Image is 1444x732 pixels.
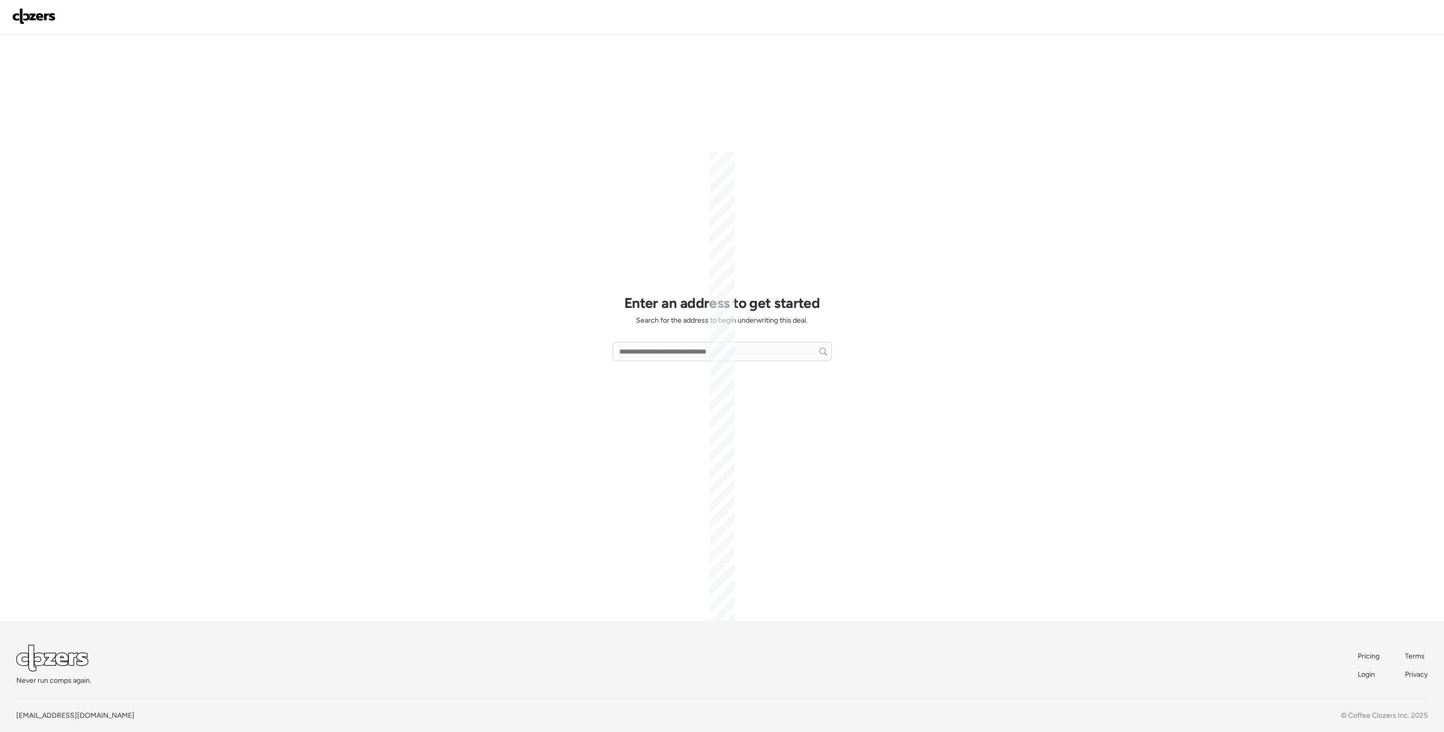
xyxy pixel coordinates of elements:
a: Privacy [1405,670,1428,680]
img: Logo [12,8,56,24]
img: Logo Light [16,645,88,672]
a: Pricing [1358,651,1381,661]
a: [EMAIL_ADDRESS][DOMAIN_NAME] [16,711,135,720]
span: Pricing [1358,652,1380,660]
span: Privacy [1405,670,1428,679]
span: Never run comps again. [16,676,91,686]
h1: Enter an address to get started [624,294,820,311]
a: Terms [1405,651,1428,661]
span: Terms [1405,652,1425,660]
span: © Coffee Clozers Inc. 2025 [1341,711,1428,720]
span: Search for the address to begin underwriting this deal. [636,316,808,326]
a: Login [1358,670,1381,680]
span: Login [1358,670,1375,679]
